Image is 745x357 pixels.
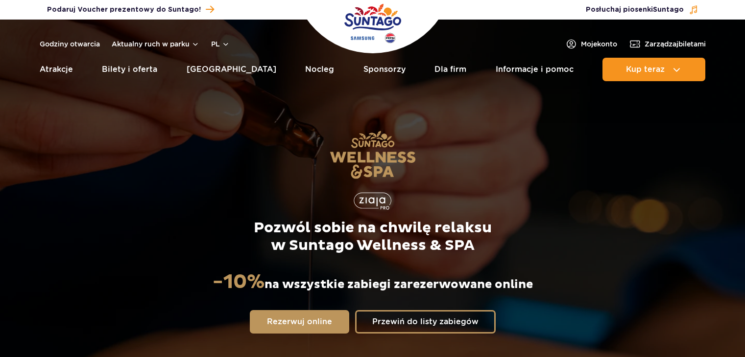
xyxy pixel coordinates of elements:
span: Przewiń do listy zabiegów [372,318,479,326]
button: pl [211,39,230,49]
p: na wszystkie zabiegi zarezerwowane online [213,270,533,294]
a: Nocleg [305,58,334,81]
a: Dla firm [434,58,466,81]
a: Godziny otwarcia [40,39,100,49]
a: Rezerwuj online [250,310,349,334]
a: Informacje i pomoc [496,58,574,81]
span: Zarządzaj biletami [645,39,706,49]
span: Suntago [653,6,684,13]
span: Kup teraz [626,65,665,74]
button: Aktualny ruch w parku [112,40,199,48]
a: Przewiń do listy zabiegów [355,310,496,334]
button: Kup teraz [602,58,705,81]
a: Sponsorzy [363,58,406,81]
strong: -10% [213,270,264,294]
span: Moje konto [581,39,617,49]
a: Zarządzajbiletami [629,38,706,50]
button: Posłuchaj piosenkiSuntago [586,5,698,15]
a: [GEOGRAPHIC_DATA] [187,58,276,81]
span: Podaruj Voucher prezentowy do Suntago! [47,5,201,15]
a: Mojekonto [565,38,617,50]
a: Podaruj Voucher prezentowy do Suntago! [47,3,214,16]
span: Rezerwuj online [267,318,332,326]
a: Atrakcje [40,58,73,81]
a: Bilety i oferta [102,58,157,81]
img: Suntago Wellness & SPA [330,131,416,179]
span: Posłuchaj piosenki [586,5,684,15]
p: Pozwól sobie na chwilę relaksu w Suntago Wellness & SPA [212,219,533,254]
